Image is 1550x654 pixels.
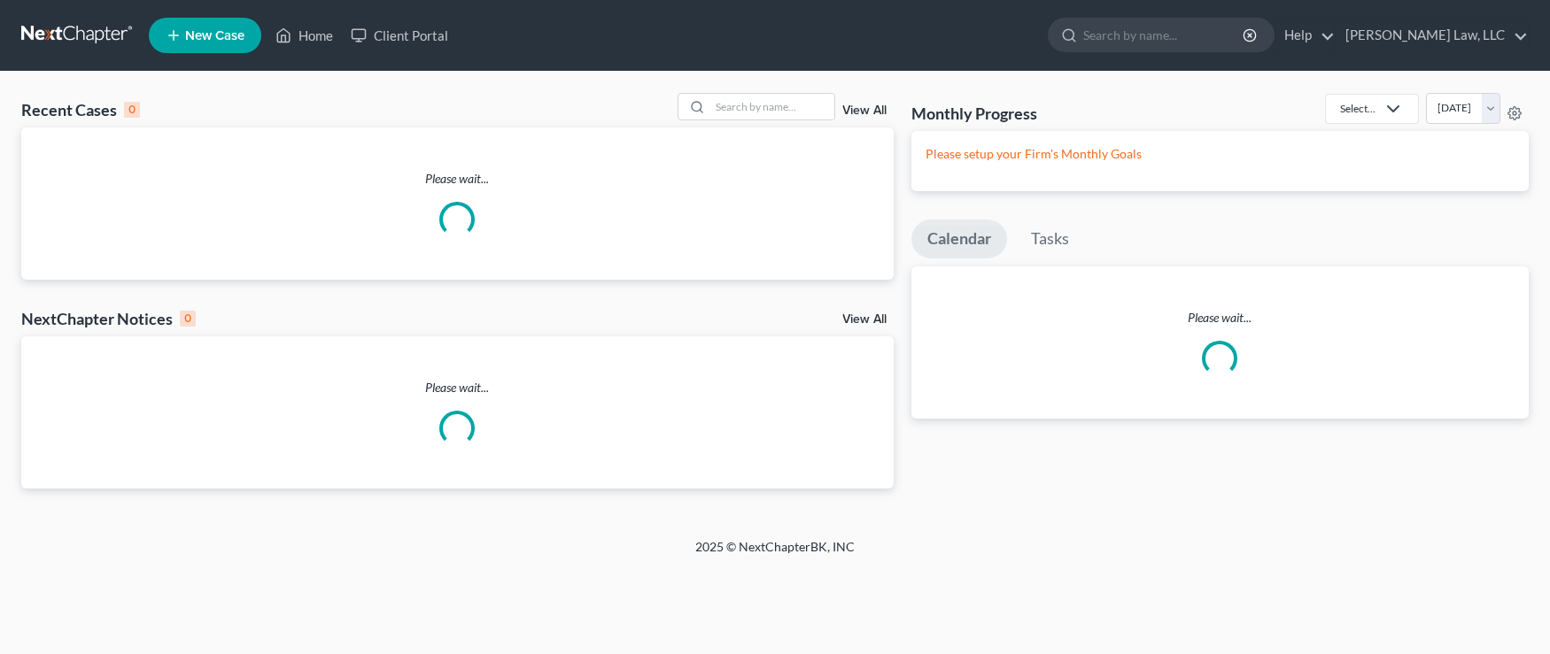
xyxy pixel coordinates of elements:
[710,94,834,119] input: Search by name...
[926,145,1515,163] p: Please setup your Firm's Monthly Goals
[21,170,894,188] p: Please wait...
[342,19,457,51] a: Client Portal
[185,29,244,42] span: New Case
[911,103,1037,124] h3: Monthly Progress
[1083,19,1245,51] input: Search by name...
[270,538,1280,570] div: 2025 © NextChapterBK, INC
[842,313,887,326] a: View All
[842,104,887,117] a: View All
[1340,101,1376,116] div: Select...
[911,219,1007,258] a: Calendar
[180,311,196,327] div: 0
[1275,19,1335,51] a: Help
[21,99,140,120] div: Recent Cases
[21,379,894,396] p: Please wait...
[911,309,1530,327] p: Please wait...
[1337,19,1528,51] a: [PERSON_NAME] Law, LLC
[21,308,196,329] div: NextChapter Notices
[267,19,342,51] a: Home
[1015,219,1085,258] a: Tasks
[124,102,140,118] div: 0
